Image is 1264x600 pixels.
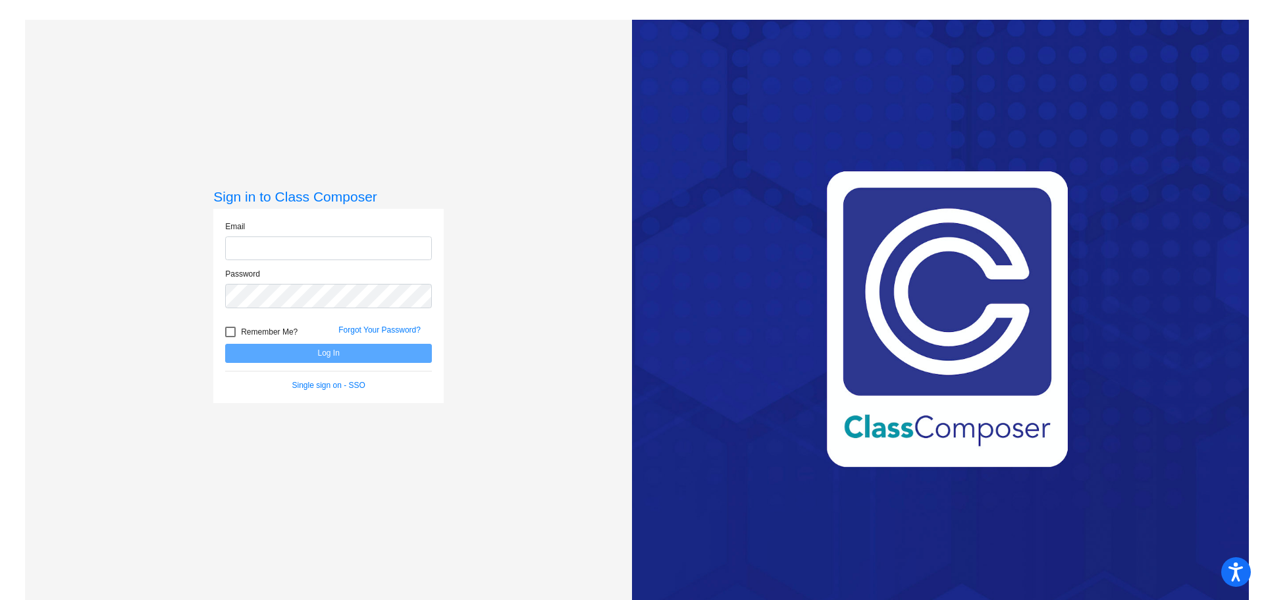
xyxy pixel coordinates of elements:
span: Remember Me? [241,324,298,340]
a: Forgot Your Password? [338,325,421,335]
h3: Sign in to Class Composer [213,188,444,205]
a: Single sign on - SSO [292,381,365,390]
label: Email [225,221,245,232]
button: Log In [225,344,432,363]
label: Password [225,268,260,280]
